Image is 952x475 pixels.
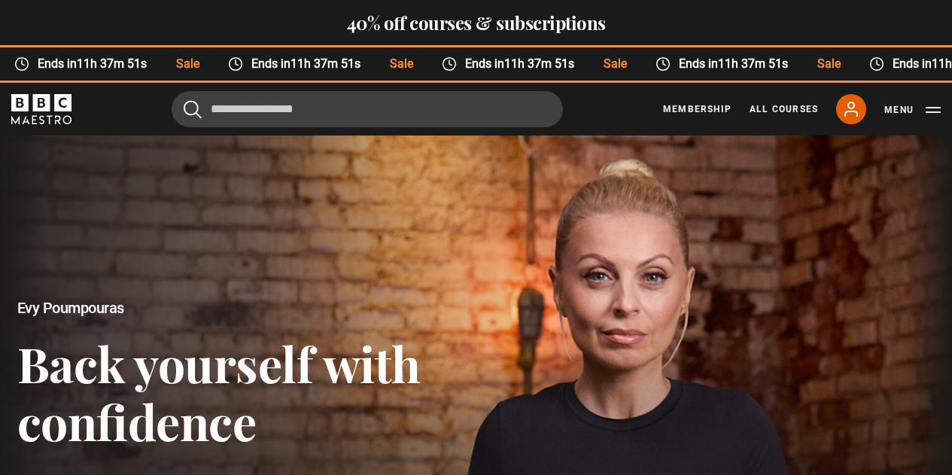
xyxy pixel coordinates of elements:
[17,300,476,317] h2: Evy Poumpouras
[504,56,574,71] time: 11h 37m 51s
[77,56,147,71] time: 11h 37m 51s
[172,91,563,127] input: Search
[184,99,202,118] button: Submit the search query
[17,334,476,451] h3: Back yourself with confidence
[750,102,818,116] a: All Courses
[161,55,213,73] span: Sale
[29,55,161,73] span: Ends in
[671,55,802,73] span: Ends in
[589,55,640,73] span: Sale
[457,55,589,73] span: Ends in
[243,55,375,73] span: Ends in
[884,102,941,117] button: Toggle navigation
[11,94,71,124] svg: BBC Maestro
[802,55,854,73] span: Sale
[375,55,427,73] span: Sale
[663,102,731,116] a: Membership
[718,56,788,71] time: 11h 37m 51s
[290,56,360,71] time: 11h 37m 51s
